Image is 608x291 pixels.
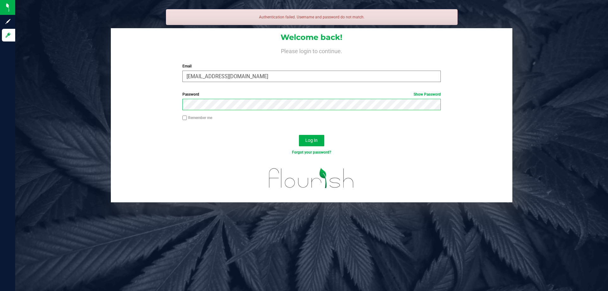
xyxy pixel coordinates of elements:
button: Log In [299,135,324,146]
inline-svg: Log in [5,32,11,38]
h4: Please login to continue. [111,47,512,54]
label: Email [182,63,440,69]
label: Remember me [182,115,212,121]
img: flourish_logo.svg [261,162,362,194]
div: Authentication failed. Username and password do not match. [166,9,458,25]
span: Password [182,92,199,97]
a: Forgot your password? [292,150,331,155]
inline-svg: Sign up [5,18,11,25]
span: Log In [305,138,318,143]
h1: Welcome back! [111,33,512,41]
a: Show Password [414,92,441,97]
input: Remember me [182,116,187,120]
